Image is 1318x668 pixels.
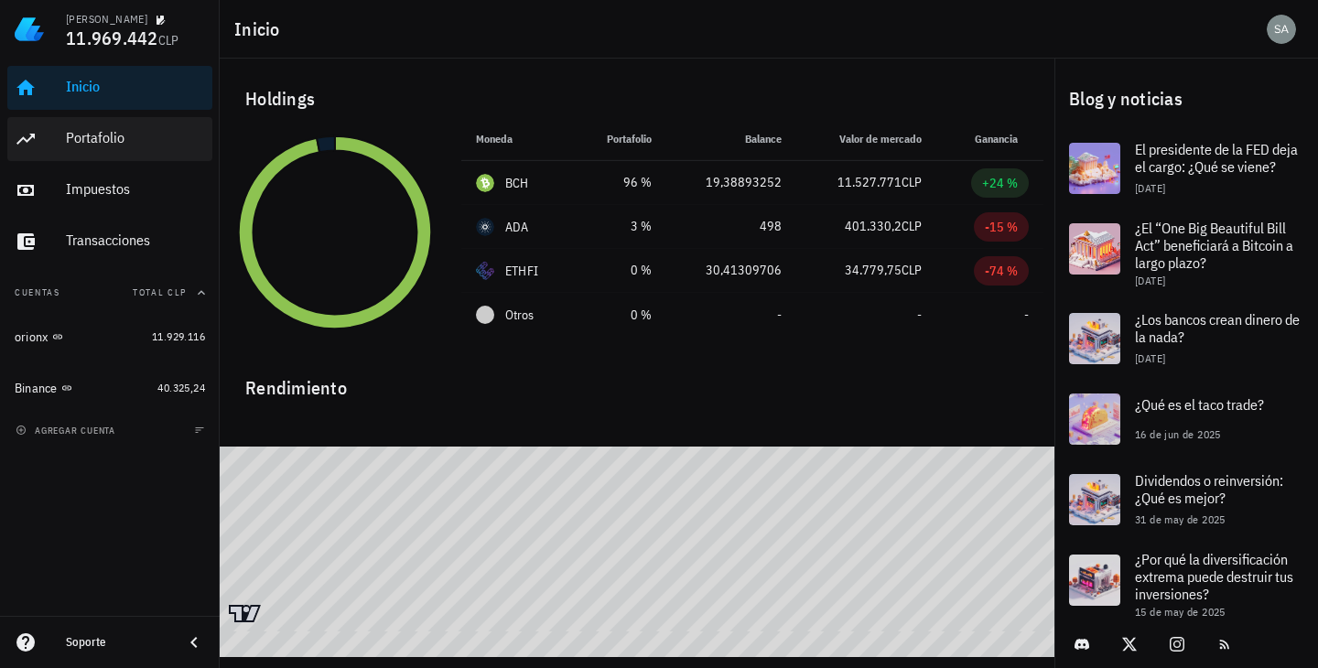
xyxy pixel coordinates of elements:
[505,174,529,192] div: BCH
[589,217,652,236] div: 3 %
[1135,395,1264,414] span: ¿Qué es el taco trade?
[589,306,652,325] div: 0 %
[157,381,205,394] span: 40.325,24
[666,117,796,161] th: Balance
[7,366,212,410] a: Binance 40.325,24
[66,12,147,27] div: [PERSON_NAME]
[1054,379,1318,459] a: ¿Qué es el taco trade? 16 de jun de 2025
[7,66,212,110] a: Inicio
[1054,459,1318,540] a: Dividendos o reinversión: ¿Qué es mejor? 31 de may de 2025
[845,262,902,278] span: 34.779,75
[229,605,261,622] a: Charting by TradingView
[902,174,922,190] span: CLP
[1054,298,1318,379] a: ¿Los bancos crean dinero de la nada? [DATE]
[66,635,168,650] div: Soporte
[589,173,652,192] div: 96 %
[7,168,212,212] a: Impuestos
[1135,219,1293,272] span: ¿El “One Big Beautiful Bill Act” beneficiará a Bitcoin a largo plazo?
[681,217,782,236] div: 498
[505,262,538,280] div: ETHFI
[476,218,494,236] div: ADA-icon
[15,381,58,396] div: Binance
[1054,128,1318,209] a: El presidente de la FED deja el cargo: ¿Qué se viene? [DATE]
[1135,181,1165,195] span: [DATE]
[158,32,179,48] span: CLP
[1135,427,1221,441] span: 16 de jun de 2025
[19,425,115,436] span: agregar cuenta
[66,129,205,146] div: Portafolio
[7,220,212,264] a: Transacciones
[681,261,782,280] div: 30,41309706
[66,232,205,249] div: Transacciones
[902,262,922,278] span: CLP
[11,421,124,439] button: agregar cuenta
[575,117,666,161] th: Portafolio
[66,180,205,198] div: Impuestos
[975,132,1029,145] span: Ganancia
[1054,70,1318,128] div: Blog y noticias
[982,174,1018,192] div: +24 %
[1135,351,1165,365] span: [DATE]
[66,26,158,50] span: 11.969.442
[845,218,902,234] span: 401.330,2
[1135,140,1298,176] span: El presidente de la FED deja el cargo: ¿Qué se viene?
[1054,209,1318,298] a: ¿El “One Big Beautiful Bill Act” beneficiará a Bitcoin a largo plazo? [DATE]
[7,315,212,359] a: orionx 11.929.116
[1135,471,1283,507] span: Dividendos o reinversión: ¿Qué es mejor?
[681,173,782,192] div: 19,38893252
[1135,550,1293,603] span: ¿Por qué la diversificación extrema puede destruir tus inversiones?
[1135,274,1165,287] span: [DATE]
[66,78,205,95] div: Inicio
[15,329,49,345] div: orionx
[152,329,205,343] span: 11.929.116
[1135,605,1226,619] span: 15 de may de 2025
[505,218,529,236] div: ADA
[476,174,494,192] div: BCH-icon
[985,262,1018,280] div: -74 %
[15,15,44,44] img: LedgiFi
[7,271,212,315] button: CuentasTotal CLP
[1024,307,1029,323] span: -
[837,174,902,190] span: 11.527.771
[231,359,1043,403] div: Rendimiento
[1267,15,1296,44] div: avatar
[231,70,1043,128] div: Holdings
[902,218,922,234] span: CLP
[7,117,212,161] a: Portafolio
[505,306,534,325] span: Otros
[917,307,922,323] span: -
[796,117,936,161] th: Valor de mercado
[777,307,782,323] span: -
[1054,540,1318,630] a: ¿Por qué la diversificación extrema puede destruir tus inversiones? 15 de may de 2025
[985,218,1018,236] div: -15 %
[589,261,652,280] div: 0 %
[133,286,187,298] span: Total CLP
[476,262,494,280] div: ETHFI-icon
[1135,310,1300,346] span: ¿Los bancos crean dinero de la nada?
[234,15,287,44] h1: Inicio
[461,117,575,161] th: Moneda
[1135,512,1226,526] span: 31 de may de 2025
